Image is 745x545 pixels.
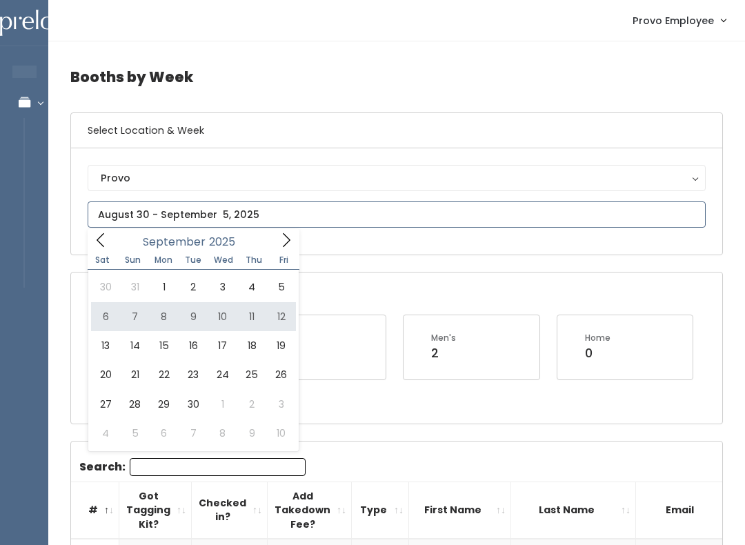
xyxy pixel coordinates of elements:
span: September 28, 2025 [120,390,149,419]
h4: Booths by Week [70,58,723,96]
th: Add Takedown Fee?: activate to sort column ascending [268,482,352,539]
span: October 1, 2025 [208,390,237,419]
label: Search: [79,458,306,476]
span: Tue [178,256,208,264]
th: First Name: activate to sort column ascending [409,482,511,539]
button: Provo [88,165,706,191]
span: September 9, 2025 [179,302,208,331]
span: September 20, 2025 [91,360,120,389]
span: September 2, 2025 [179,272,208,301]
th: Last Name: activate to sort column ascending [511,482,636,539]
span: September 23, 2025 [179,360,208,389]
span: September 13, 2025 [91,331,120,360]
span: September 30, 2025 [179,390,208,419]
span: September 19, 2025 [266,331,295,360]
span: September 16, 2025 [179,331,208,360]
span: October 3, 2025 [266,390,295,419]
div: Provo [101,170,693,186]
span: September 25, 2025 [237,360,266,389]
th: Type: activate to sort column ascending [352,482,409,539]
input: Search: [130,458,306,476]
span: Provo Employee [633,13,714,28]
span: September 24, 2025 [208,360,237,389]
th: #: activate to sort column descending [71,482,119,539]
span: September 17, 2025 [208,331,237,360]
span: September 29, 2025 [150,390,179,419]
span: Mon [148,256,179,264]
span: Sun [118,256,148,264]
span: October 6, 2025 [150,419,179,448]
span: Wed [208,256,239,264]
span: September 21, 2025 [120,360,149,389]
span: September 15, 2025 [150,331,179,360]
th: Got Tagging Kit?: activate to sort column ascending [119,482,192,539]
th: Checked in?: activate to sort column ascending [192,482,268,539]
span: September 14, 2025 [120,331,149,360]
span: August 30, 2025 [91,272,120,301]
span: October 10, 2025 [266,419,295,448]
span: September 4, 2025 [237,272,266,301]
span: September 12, 2025 [266,302,295,331]
div: 0 [585,344,610,362]
div: 2 [431,344,456,362]
span: Fri [269,256,299,264]
div: Men's [431,332,456,344]
span: September 10, 2025 [208,302,237,331]
span: September [143,237,206,248]
th: Email: activate to sort column ascending [636,482,738,539]
span: September 7, 2025 [120,302,149,331]
input: August 30 - September 5, 2025 [88,201,706,228]
span: October 9, 2025 [237,419,266,448]
span: October 2, 2025 [237,390,266,419]
span: October 8, 2025 [208,419,237,448]
span: September 18, 2025 [237,331,266,360]
input: Year [206,233,247,250]
div: Home [585,332,610,344]
span: October 4, 2025 [91,419,120,448]
span: Thu [239,256,269,264]
h6: Select Location & Week [71,113,722,148]
span: September 8, 2025 [150,302,179,331]
a: Provo Employee [619,6,739,35]
span: August 31, 2025 [120,272,149,301]
span: September 27, 2025 [91,390,120,419]
span: September 22, 2025 [150,360,179,389]
span: October 7, 2025 [179,419,208,448]
span: September 6, 2025 [91,302,120,331]
span: Sat [88,256,118,264]
span: September 26, 2025 [266,360,295,389]
span: September 3, 2025 [208,272,237,301]
span: September 1, 2025 [150,272,179,301]
span: September 5, 2025 [266,272,295,301]
span: October 5, 2025 [120,419,149,448]
span: September 11, 2025 [237,302,266,331]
